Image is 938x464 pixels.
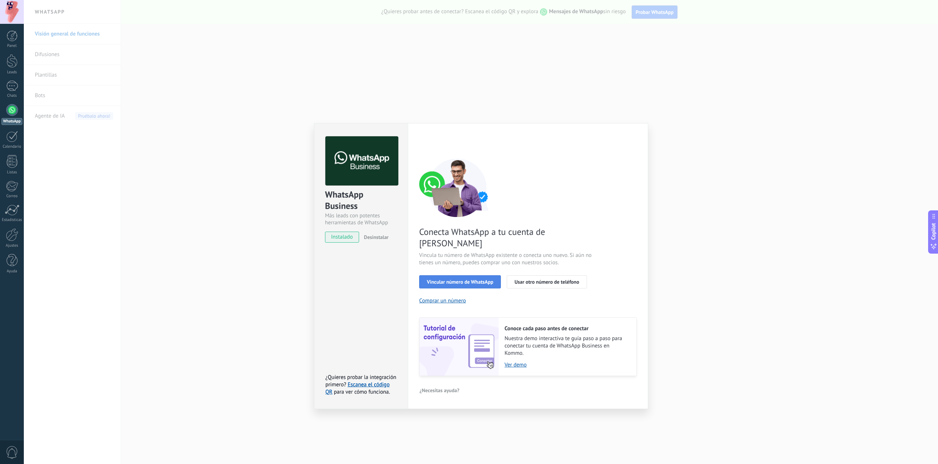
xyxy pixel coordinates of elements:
[505,335,629,357] span: Nuestra demo interactiva te guía paso a paso para conectar tu cuenta de WhatsApp Business en Kommo.
[325,381,389,395] a: Escanea el código QR
[1,269,23,274] div: Ayuda
[419,297,466,304] button: Comprar un número
[419,385,460,396] button: ¿Necesitas ayuda?
[419,158,496,217] img: connect number
[505,361,629,368] a: Ver demo
[1,118,22,125] div: WhatsApp
[325,136,398,186] img: logo_main.png
[361,232,388,243] button: Desinstalar
[1,144,23,149] div: Calendario
[1,218,23,222] div: Estadísticas
[507,275,587,288] button: Usar otro número de teléfono
[325,189,397,212] div: WhatsApp Business
[419,275,501,288] button: Vincular número de WhatsApp
[325,232,359,243] span: instalado
[325,374,396,388] span: ¿Quieres probar la integración primero?
[334,388,390,395] span: para ver cómo funciona.
[1,70,23,75] div: Leads
[930,223,937,240] span: Copilot
[325,212,397,226] div: Más leads con potentes herramientas de WhatsApp
[514,279,579,284] span: Usar otro número de teléfono
[364,234,388,240] span: Desinstalar
[1,194,23,199] div: Correo
[1,44,23,48] div: Panel
[419,252,594,266] span: Vincula tu número de WhatsApp existente o conecta uno nuevo. Si aún no tienes un número, puedes c...
[1,170,23,175] div: Listas
[505,325,629,332] h2: Conoce cada paso antes de conectar
[427,279,493,284] span: Vincular número de WhatsApp
[419,226,594,249] span: Conecta WhatsApp a tu cuenta de [PERSON_NAME]
[1,93,23,98] div: Chats
[1,243,23,248] div: Ajustes
[420,388,459,393] span: ¿Necesitas ayuda?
